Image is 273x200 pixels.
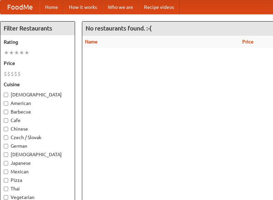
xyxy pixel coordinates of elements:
input: [DEMOGRAPHIC_DATA] [4,152,8,157]
label: Thai [4,185,71,192]
li: $ [11,70,14,78]
input: Japanese [4,161,8,165]
label: Cafe [4,117,71,124]
input: Czech / Slovak [4,135,8,140]
label: [DEMOGRAPHIC_DATA] [4,91,71,98]
li: ★ [14,49,19,56]
h5: Cuisine [4,81,71,88]
ng-pluralize: No restaurants found. :-( [86,25,152,31]
a: Recipe videos [139,0,179,14]
li: ★ [24,49,29,56]
input: Chinese [4,127,8,131]
input: Vegetarian [4,195,8,200]
li: ★ [4,49,9,56]
label: German [4,143,71,149]
label: Japanese [4,160,71,166]
label: Czech / Slovak [4,134,71,141]
a: Who we are [102,0,139,14]
li: $ [7,70,11,78]
a: How it works [63,0,102,14]
input: Cafe [4,118,8,123]
h4: Filter Restaurants [0,22,75,35]
li: ★ [19,49,24,56]
input: Barbecue [4,110,8,114]
a: Name [85,39,98,44]
li: ★ [9,49,14,56]
label: [DEMOGRAPHIC_DATA] [4,151,71,158]
label: American [4,100,71,107]
li: $ [17,70,21,78]
label: Barbecue [4,108,71,115]
h5: Rating [4,39,71,45]
a: Home [40,0,63,14]
input: German [4,144,8,148]
label: Mexican [4,168,71,175]
label: Chinese [4,125,71,132]
li: $ [14,70,17,78]
input: Mexican [4,170,8,174]
input: [DEMOGRAPHIC_DATA] [4,93,8,97]
h5: Price [4,60,71,67]
a: Price [242,39,254,44]
input: Pizza [4,178,8,183]
input: American [4,101,8,106]
li: $ [4,70,7,78]
a: FoodMe [0,0,40,14]
label: Pizza [4,177,71,184]
input: Thai [4,187,8,191]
